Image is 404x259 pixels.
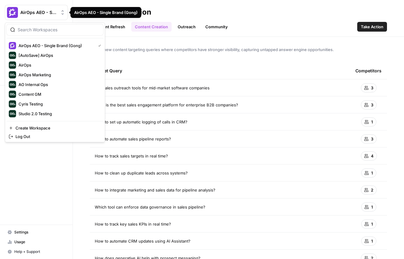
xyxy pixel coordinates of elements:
[5,247,68,257] button: Help + Support
[90,22,129,32] a: Content Refresh
[95,153,168,159] span: How to track sales targets in real time?
[371,170,373,176] span: 1
[174,22,199,32] a: Outreach
[371,238,373,244] span: 1
[19,52,99,58] span: [AutoSave] AirOps
[5,237,68,247] a: Usage
[90,47,387,53] span: Create new content targeting queries where competitors have stronger visibility, capturing untapp...
[9,91,16,98] img: Content GM Logo
[19,91,99,97] span: Content GM
[95,119,187,125] span: How to set up automatic logging of calls in CRM?
[95,62,346,79] div: Target Query
[371,187,373,193] span: 2
[95,221,171,227] span: How to track key sales KPIs in real time?
[18,27,100,33] input: Search Workspaces
[371,119,373,125] span: 1
[9,110,16,117] img: Studio 2.0 Testing Logo
[357,22,387,32] button: Take Action
[202,22,231,32] a: Community
[5,5,68,20] button: Workspace: AirOps AEO - Single Brand (Gong)
[19,81,99,88] span: AO Internal Ops
[371,85,373,91] span: 3
[6,132,104,141] a: Log Out
[95,187,215,193] span: How to integrate marketing and sales data for pipeline analysis?
[20,9,57,16] span: AirOps AEO - Single Brand (Gong)
[19,62,99,68] span: AirOps
[361,24,383,30] span: Take Action
[371,102,373,108] span: 3
[5,227,68,237] a: Settings
[15,125,99,131] span: Create Workspace
[95,238,190,244] span: How to automate CRM updates using AI Assistant?
[9,61,16,69] img: AirOps Logo
[95,136,171,142] span: How to automate sales pipeline reports?
[9,81,16,88] img: AO Internal Ops Logo
[371,153,374,159] span: 4
[371,204,373,210] span: 1
[74,9,138,16] div: AirOps AEO - Single Brand (Gong)
[14,249,65,254] span: Help + Support
[355,62,382,79] div: Competitors
[95,204,205,210] span: Which tool can enforce data governance in sales pipeline?
[9,52,16,59] img: [AutoSave] AirOps Logo
[95,170,188,176] span: How to clean up duplicate leads across systems?
[6,124,104,132] a: Create Workspace
[9,100,16,108] img: Cyris Testing Logo
[7,7,18,18] img: AirOps AEO - Single Brand (Gong) Logo
[5,22,105,142] div: Workspace: AirOps AEO - Single Brand (Gong)
[371,136,373,142] span: 3
[19,111,99,117] span: Studio 2.0 Testing
[14,230,65,235] span: Settings
[95,85,210,91] span: Top sales outreach tools for mid-market software companies
[14,239,65,245] span: Usage
[371,221,373,227] span: 1
[19,72,99,78] span: AirOps Marketing
[15,133,99,140] span: Log Out
[9,42,16,49] img: AirOps AEO - Single Brand (Gong) Logo
[19,43,93,49] span: AirOps AEO - Single Brand (Gong)
[19,101,99,107] span: Cyris Testing
[95,102,238,108] span: What is the best sales engagement platform for enterprise B2B companies?
[9,71,16,78] img: AirOps Marketing Logo
[131,22,172,32] a: Content Creation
